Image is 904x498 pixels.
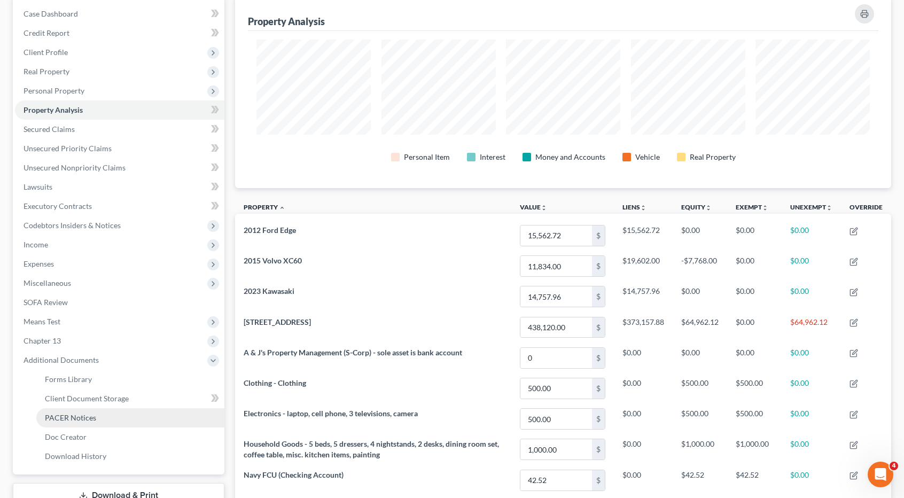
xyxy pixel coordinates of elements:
td: $0.00 [782,220,841,251]
input: 0.00 [520,470,592,491]
div: $ [592,348,605,368]
span: Forms Library [45,375,92,384]
div: Real Property [690,152,736,162]
i: unfold_more [541,205,547,211]
div: $ [592,378,605,399]
span: Navy FCU (Checking Account) [244,470,344,479]
i: expand_less [279,205,285,211]
i: unfold_more [640,205,646,211]
td: $0.00 [614,403,673,434]
a: Download History [36,447,224,466]
span: Secured Claims [24,124,75,134]
input: 0.00 [520,378,592,399]
th: Override [841,197,891,221]
td: $0.00 [782,282,841,312]
a: Liensunfold_more [622,203,646,211]
span: Clothing - Clothing [244,378,306,387]
td: $500.00 [727,403,782,434]
span: Additional Documents [24,355,99,364]
td: $0.00 [727,282,782,312]
div: $ [592,256,605,276]
span: 2015 Volvo XC60 [244,256,302,265]
span: Household Goods - 5 beds, 5 dressers, 4 nightstands, 2 desks, dining room set, coffee table, misc... [244,439,499,459]
td: $500.00 [673,403,727,434]
a: Property Analysis [15,100,224,120]
a: Equityunfold_more [681,203,712,211]
span: Doc Creator [45,432,87,441]
a: Valueunfold_more [520,203,547,211]
span: Case Dashboard [24,9,78,18]
span: Property Analysis [24,105,83,114]
span: Personal Property [24,86,84,95]
div: $ [592,286,605,307]
a: Unsecured Priority Claims [15,139,224,158]
span: SOFA Review [24,298,68,307]
div: $ [592,225,605,246]
td: $0.00 [614,465,673,495]
td: $42.52 [673,465,727,495]
a: Client Document Storage [36,389,224,408]
td: $0.00 [782,465,841,495]
a: Case Dashboard [15,4,224,24]
td: $0.00 [673,220,727,251]
span: Chapter 13 [24,336,61,345]
div: $ [592,470,605,491]
span: 2012 Ford Edge [244,225,296,235]
td: $0.00 [782,403,841,434]
td: $0.00 [727,312,782,343]
td: $500.00 [673,373,727,403]
span: Executory Contracts [24,201,92,211]
a: Unexemptunfold_more [790,203,832,211]
span: Miscellaneous [24,278,71,287]
input: 0.00 [520,348,592,368]
td: $0.00 [614,373,673,403]
input: 0.00 [520,409,592,429]
td: $0.00 [614,343,673,373]
td: $0.00 [782,343,841,373]
span: Income [24,240,48,249]
td: $64,962.12 [782,312,841,343]
td: $42.52 [727,465,782,495]
div: Property Analysis [248,15,325,28]
td: $14,757.96 [614,282,673,312]
div: $ [592,317,605,338]
td: $1,000.00 [673,434,727,465]
i: unfold_more [762,205,768,211]
span: Codebtors Insiders & Notices [24,221,121,230]
td: -$7,768.00 [673,251,727,282]
div: Personal Item [404,152,450,162]
td: $1,000.00 [727,434,782,465]
td: $0.00 [782,434,841,465]
td: $0.00 [727,251,782,282]
a: Property expand_less [244,203,285,211]
td: $373,157.88 [614,312,673,343]
input: 0.00 [520,439,592,460]
td: $15,562.72 [614,220,673,251]
span: Electronics - laptop, cell phone, 3 televisions, camera [244,409,418,418]
a: Doc Creator [36,427,224,447]
span: Lawsuits [24,182,52,191]
div: Money and Accounts [535,152,605,162]
span: A & J's Property Management (S-Corp) - sole asset is bank account [244,348,462,357]
div: $ [592,439,605,460]
input: 0.00 [520,256,592,276]
div: Vehicle [635,152,660,162]
td: $0.00 [782,373,841,403]
span: Client Document Storage [45,394,129,403]
div: Interest [480,152,505,162]
td: $0.00 [673,343,727,373]
a: Forms Library [36,370,224,389]
input: 0.00 [520,317,592,338]
iframe: Intercom live chat [868,462,893,487]
a: PACER Notices [36,408,224,427]
td: $0.00 [727,220,782,251]
div: $ [592,409,605,429]
span: Means Test [24,317,60,326]
a: Credit Report [15,24,224,43]
input: 0.00 [520,225,592,246]
span: 4 [890,462,898,470]
span: Real Property [24,67,69,76]
a: Exemptunfold_more [736,203,768,211]
span: Client Profile [24,48,68,57]
span: Unsecured Nonpriority Claims [24,163,126,172]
